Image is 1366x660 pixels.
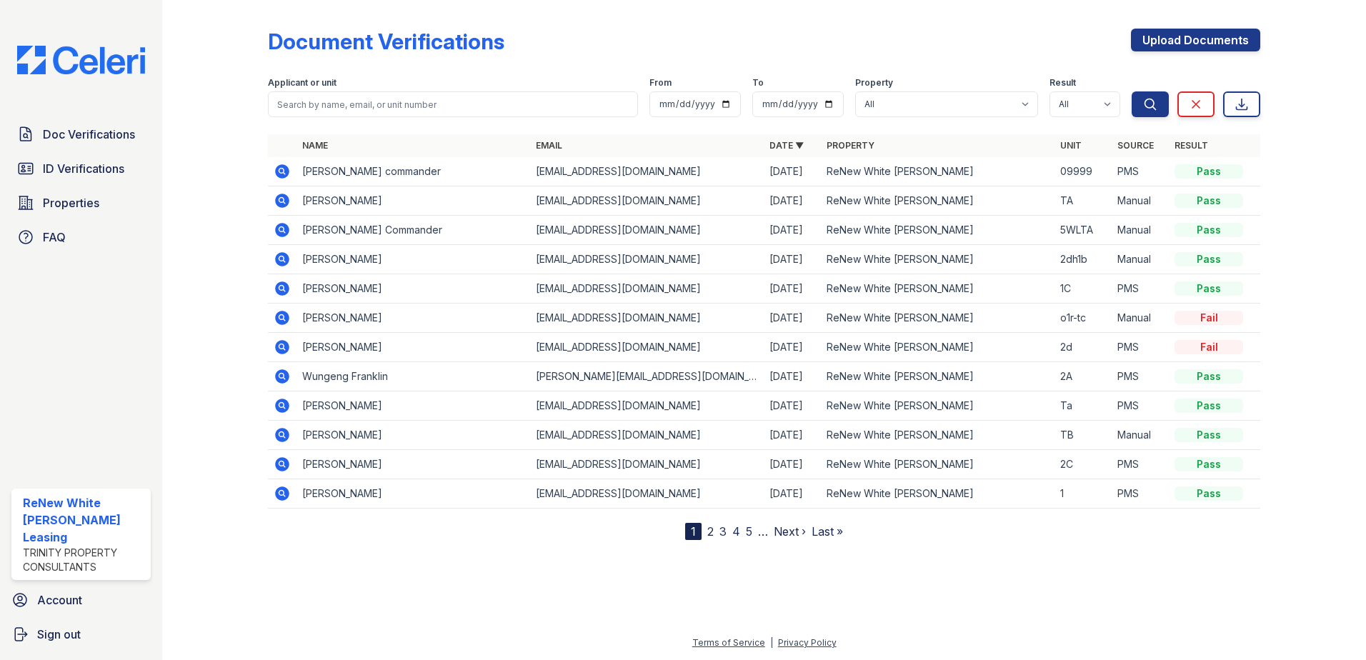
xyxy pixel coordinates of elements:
[764,274,821,304] td: [DATE]
[770,637,773,648] div: |
[1175,164,1243,179] div: Pass
[1055,245,1112,274] td: 2dh1b
[530,186,764,216] td: [EMAIL_ADDRESS][DOMAIN_NAME]
[1131,29,1260,51] a: Upload Documents
[764,362,821,391] td: [DATE]
[1112,186,1169,216] td: Manual
[296,186,530,216] td: [PERSON_NAME]
[530,450,764,479] td: [EMAIL_ADDRESS][DOMAIN_NAME]
[536,140,562,151] a: Email
[23,494,145,546] div: ReNew White [PERSON_NAME] Leasing
[821,391,1055,421] td: ReNew White [PERSON_NAME]
[23,546,145,574] div: Trinity Property Consultants
[1175,399,1243,413] div: Pass
[268,29,504,54] div: Document Verifications
[1060,140,1082,151] a: Unit
[6,46,156,74] img: CE_Logo_Blue-a8612792a0a2168367f1c8372b55b34899dd931a85d93a1a3d3e32e68fde9ad4.png
[1175,311,1243,325] div: Fail
[821,186,1055,216] td: ReNew White [PERSON_NAME]
[43,229,66,246] span: FAQ
[296,274,530,304] td: [PERSON_NAME]
[1175,252,1243,266] div: Pass
[821,362,1055,391] td: ReNew White [PERSON_NAME]
[1175,281,1243,296] div: Pass
[732,524,740,539] a: 4
[1112,362,1169,391] td: PMS
[1112,421,1169,450] td: Manual
[37,626,81,643] span: Sign out
[530,216,764,245] td: [EMAIL_ADDRESS][DOMAIN_NAME]
[764,391,821,421] td: [DATE]
[530,421,764,450] td: [EMAIL_ADDRESS][DOMAIN_NAME]
[752,77,764,89] label: To
[296,450,530,479] td: [PERSON_NAME]
[821,479,1055,509] td: ReNew White [PERSON_NAME]
[1175,194,1243,208] div: Pass
[296,391,530,421] td: [PERSON_NAME]
[1175,457,1243,471] div: Pass
[296,304,530,333] td: [PERSON_NAME]
[11,189,151,217] a: Properties
[1175,340,1243,354] div: Fail
[296,421,530,450] td: [PERSON_NAME]
[764,157,821,186] td: [DATE]
[1112,245,1169,274] td: Manual
[1112,216,1169,245] td: Manual
[764,186,821,216] td: [DATE]
[764,216,821,245] td: [DATE]
[296,333,530,362] td: [PERSON_NAME]
[764,479,821,509] td: [DATE]
[1055,333,1112,362] td: 2d
[821,216,1055,245] td: ReNew White [PERSON_NAME]
[43,160,124,177] span: ID Verifications
[746,524,752,539] a: 5
[758,523,768,540] span: …
[821,304,1055,333] td: ReNew White [PERSON_NAME]
[764,245,821,274] td: [DATE]
[1112,157,1169,186] td: PMS
[37,591,82,609] span: Account
[6,620,156,649] button: Sign out
[1055,479,1112,509] td: 1
[821,245,1055,274] td: ReNew White [PERSON_NAME]
[764,333,821,362] td: [DATE]
[1175,140,1208,151] a: Result
[530,362,764,391] td: [PERSON_NAME][EMAIL_ADDRESS][DOMAIN_NAME]
[827,140,874,151] a: Property
[296,245,530,274] td: [PERSON_NAME]
[774,524,806,539] a: Next ›
[685,523,702,540] div: 1
[43,126,135,143] span: Doc Verifications
[268,77,336,89] label: Applicant or unit
[1055,362,1112,391] td: 2A
[1112,274,1169,304] td: PMS
[1175,486,1243,501] div: Pass
[1055,274,1112,304] td: 1C
[812,524,843,539] a: Last »
[855,77,893,89] label: Property
[296,216,530,245] td: [PERSON_NAME] Commander
[1055,157,1112,186] td: 09999
[296,479,530,509] td: [PERSON_NAME]
[1112,450,1169,479] td: PMS
[764,421,821,450] td: [DATE]
[821,274,1055,304] td: ReNew White [PERSON_NAME]
[530,333,764,362] td: [EMAIL_ADDRESS][DOMAIN_NAME]
[302,140,328,151] a: Name
[1055,186,1112,216] td: TA
[821,157,1055,186] td: ReNew White [PERSON_NAME]
[296,362,530,391] td: Wungeng Franklin
[1112,391,1169,421] td: PMS
[1112,304,1169,333] td: Manual
[769,140,804,151] a: Date ▼
[268,91,638,117] input: Search by name, email, or unit number
[764,304,821,333] td: [DATE]
[1175,223,1243,237] div: Pass
[1055,450,1112,479] td: 2C
[11,120,151,149] a: Doc Verifications
[821,450,1055,479] td: ReNew White [PERSON_NAME]
[43,194,99,211] span: Properties
[1055,421,1112,450] td: TB
[649,77,672,89] label: From
[821,421,1055,450] td: ReNew White [PERSON_NAME]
